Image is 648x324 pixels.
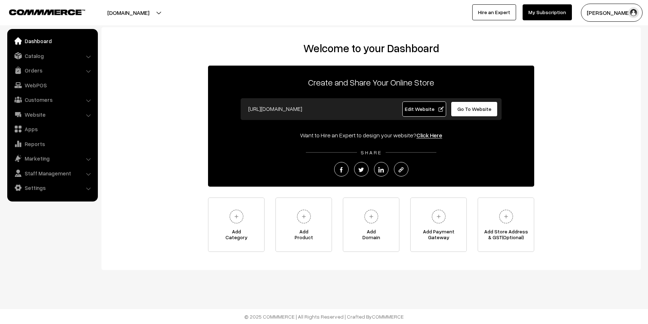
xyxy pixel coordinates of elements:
a: Website [9,108,95,121]
button: [PERSON_NAME]… [581,4,643,22]
div: Want to Hire an Expert to design your website? [208,131,534,140]
span: Add Product [276,229,332,243]
a: Marketing [9,152,95,165]
img: plus.svg [429,207,449,227]
span: Add Payment Gateway [411,229,466,243]
img: plus.svg [227,207,246,227]
a: Settings [9,181,95,194]
a: AddDomain [343,198,399,252]
a: AddCategory [208,198,265,252]
a: Go To Website [451,101,498,117]
a: My Subscription [523,4,572,20]
p: Create and Share Your Online Store [208,76,534,89]
span: Add Domain [343,229,399,243]
img: COMMMERCE [9,9,85,15]
span: Go To Website [457,106,491,112]
a: Add PaymentGateway [410,198,467,252]
a: Reports [9,137,95,150]
a: AddProduct [275,198,332,252]
img: plus.svg [294,207,314,227]
button: [DOMAIN_NAME] [82,4,175,22]
a: Catalog [9,49,95,62]
a: Customers [9,93,95,106]
span: SHARE [357,149,386,155]
a: Apps [9,122,95,136]
a: Click Here [416,132,442,139]
a: COMMMERCE [9,7,72,16]
span: Add Store Address & GST(Optional) [478,229,534,243]
a: COMMMERCE [372,313,404,320]
a: Add Store Address& GST(Optional) [478,198,534,252]
span: Add Category [208,229,264,243]
img: plus.svg [361,207,381,227]
a: Edit Website [402,101,446,117]
h2: Welcome to your Dashboard [109,42,634,55]
a: WebPOS [9,79,95,92]
span: Edit Website [405,106,444,112]
a: Dashboard [9,34,95,47]
a: Orders [9,64,95,77]
img: plus.svg [496,207,516,227]
a: Hire an Expert [472,4,516,20]
a: Staff Management [9,167,95,180]
img: user [628,7,639,18]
